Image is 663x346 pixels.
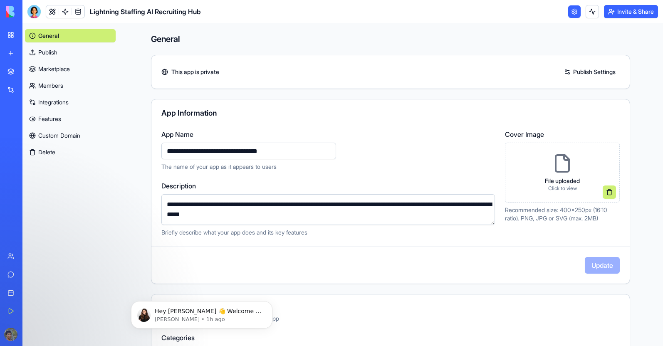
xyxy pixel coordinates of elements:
p: The name of your app as it appears to users [161,163,495,171]
button: Delete [25,146,116,159]
div: Categories [161,304,620,312]
button: Invite & Share [604,5,658,18]
span: Lightning Staffing AI Recruiting Hub [90,7,201,17]
a: Integrations [25,96,116,109]
a: Publish [25,46,116,59]
p: Click to view [545,185,580,192]
img: logo [6,6,57,17]
label: Categories [161,333,620,343]
label: Cover Image [505,129,620,139]
p: Briefly describe what your app does and its key features [161,228,495,237]
div: Select categories that best describe your app [161,314,620,323]
span: This app is private [171,68,219,76]
label: Description [161,181,495,191]
a: Marketplace [25,62,116,76]
h4: General [151,33,630,45]
a: Publish Settings [560,65,620,79]
a: Custom Domain [25,129,116,142]
p: Recommended size: 400x250px (16:10 ratio). PNG, JPG or SVG (max. 2MB) [505,206,620,222]
label: App Name [161,129,495,139]
p: File uploaded [545,177,580,185]
a: General [25,29,116,42]
div: File uploadedClick to view [505,143,620,203]
iframe: Intercom notifications message [119,284,285,342]
a: Features [25,112,116,126]
div: App Information [161,109,620,117]
a: Members [25,79,116,92]
img: ACg8ocKtzIvw67-hOFaK7x2Eg_4uBMM6Fd6YO9YKnqw18cheOXDli-g=s96-c [4,328,17,341]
